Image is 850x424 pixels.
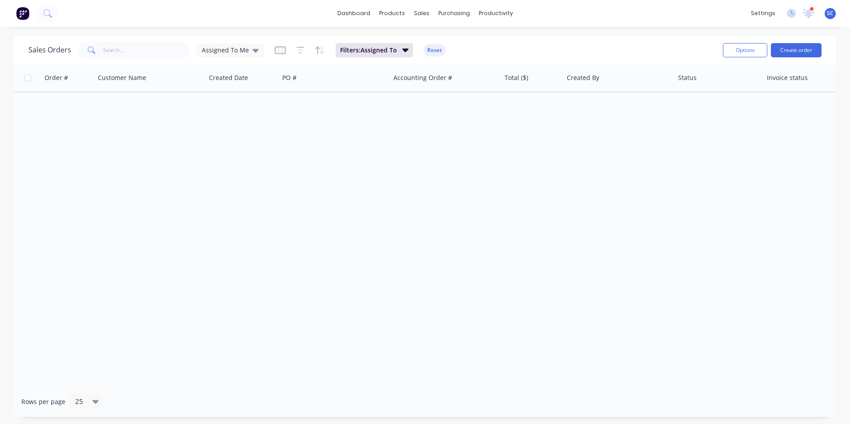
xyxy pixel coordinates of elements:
div: Order # [44,73,68,82]
span: SC [827,9,834,17]
div: Created By [567,73,599,82]
button: Create order [771,43,822,57]
span: Filters: Assigned To [340,46,397,55]
button: Reset [424,44,445,56]
div: settings [746,7,780,20]
div: Total ($) [505,73,528,82]
div: Customer Name [98,73,146,82]
div: products [375,7,409,20]
input: Search... [103,41,190,59]
button: Options [723,43,767,57]
span: Rows per page [21,397,65,406]
div: sales [409,7,434,20]
div: productivity [474,7,517,20]
div: Created Date [209,73,248,82]
div: PO # [282,73,297,82]
div: Invoice status [767,73,808,82]
span: Assigned To Me [202,45,249,55]
div: Status [678,73,697,82]
h1: Sales Orders [28,46,71,54]
div: purchasing [434,7,474,20]
img: Factory [16,7,29,20]
button: Filters:Assigned To [336,43,413,57]
a: dashboard [333,7,375,20]
div: Accounting Order # [393,73,452,82]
